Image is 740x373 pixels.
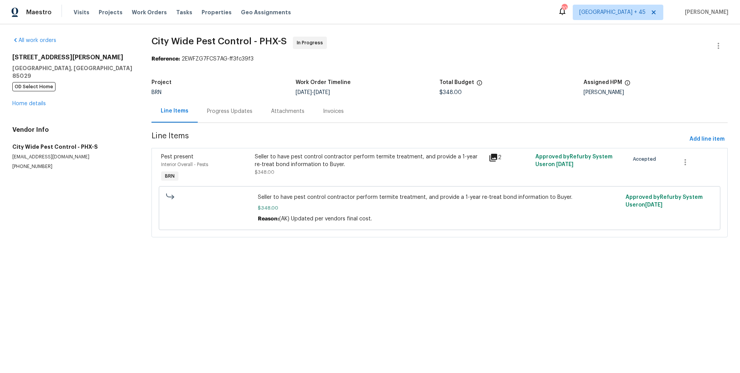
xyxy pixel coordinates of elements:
span: Tasks [176,10,192,15]
span: Seller to have pest control contractor perform termite treatment, and provide a 1-year re-treat b... [258,193,621,201]
span: OD Select Home [12,82,55,91]
span: Reason: [258,216,279,222]
p: [EMAIL_ADDRESS][DOMAIN_NAME] [12,154,133,160]
div: Invoices [323,108,344,115]
span: Visits [74,8,89,16]
span: Maestro [26,8,52,16]
span: [DATE] [645,202,663,208]
h5: [GEOGRAPHIC_DATA], [GEOGRAPHIC_DATA] 85029 [12,64,133,80]
span: Accepted [633,155,659,163]
span: [DATE] [314,90,330,95]
span: (AK) Updated per vendors final cost. [279,216,372,222]
div: Line Items [161,107,188,115]
b: Reference: [151,56,180,62]
div: 701 [562,5,567,12]
div: Seller to have pest control contractor perform termite treatment, and provide a 1-year re-treat b... [255,153,484,168]
span: [GEOGRAPHIC_DATA] + 45 [579,8,646,16]
span: [DATE] [296,90,312,95]
span: Line Items [151,132,686,146]
span: - [296,90,330,95]
div: Progress Updates [207,108,252,115]
span: BRN [151,90,161,95]
span: City Wide Pest Control - PHX-S [151,37,287,46]
button: Add line item [686,132,728,146]
div: 2EWFZG7FCS7AG-ff3fc39f3 [151,55,728,63]
h5: Project [151,80,172,85]
h4: Vendor Info [12,126,133,134]
span: Approved by Refurby System User on [626,195,703,208]
span: Approved by Refurby System User on [535,154,612,167]
h5: Assigned HPM [584,80,622,85]
h5: Work Order Timeline [296,80,351,85]
span: Geo Assignments [241,8,291,16]
span: [DATE] [556,162,573,167]
span: The total cost of line items that have been proposed by Opendoor. This sum includes line items th... [476,80,483,90]
div: [PERSON_NAME] [584,90,728,95]
a: All work orders [12,38,56,43]
span: BRN [162,172,178,180]
a: Home details [12,101,46,106]
span: $348.00 [255,170,274,175]
h2: [STREET_ADDRESS][PERSON_NAME] [12,54,133,61]
p: [PHONE_NUMBER] [12,163,133,170]
span: Pest present [161,154,193,160]
span: $348.00 [258,204,621,212]
h5: Total Budget [439,80,474,85]
span: Work Orders [132,8,167,16]
span: In Progress [297,39,326,47]
div: Attachments [271,108,304,115]
span: Properties [202,8,232,16]
span: Interior Overall - Pests [161,162,208,167]
span: $348.00 [439,90,462,95]
span: Add line item [690,134,725,144]
span: [PERSON_NAME] [682,8,728,16]
div: 2 [489,153,531,162]
h5: City Wide Pest Control - PHX-S [12,143,133,151]
span: The hpm assigned to this work order. [624,80,631,90]
span: Projects [99,8,123,16]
